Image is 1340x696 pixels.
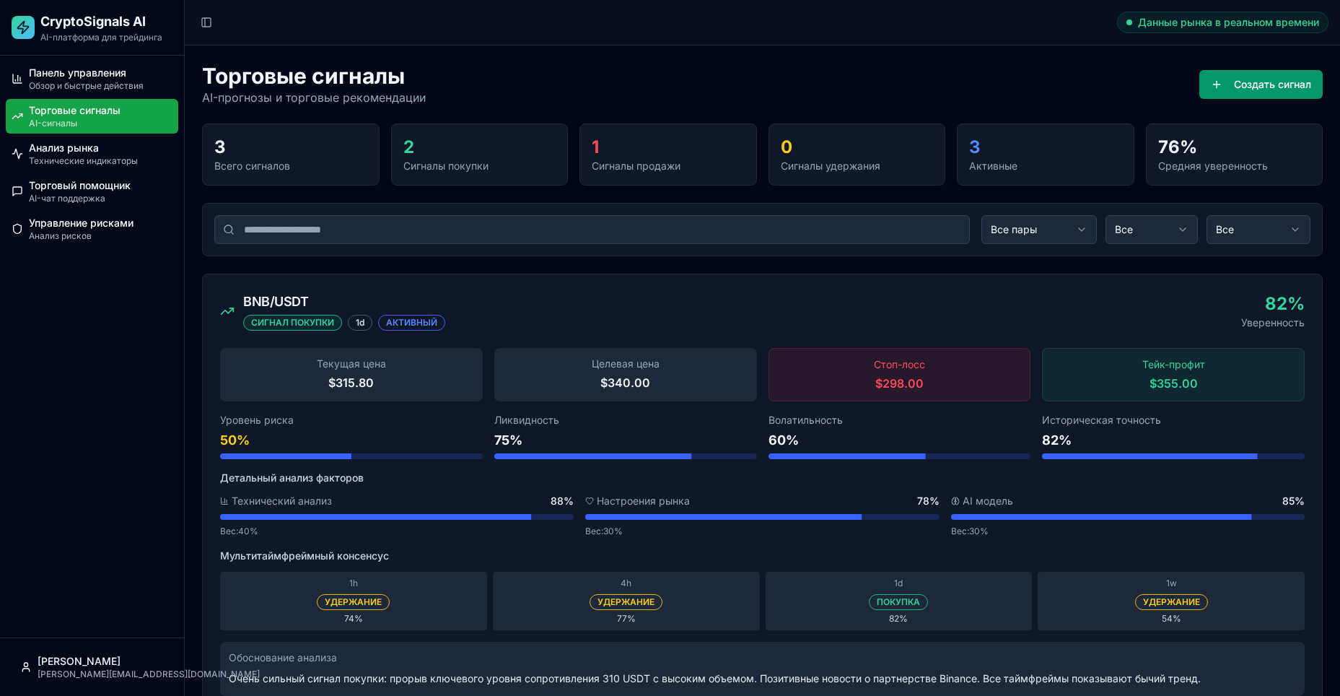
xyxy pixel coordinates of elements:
[585,526,939,537] div: Вес: 30 %
[503,357,748,371] div: Целевая цена
[969,136,1122,159] div: 3
[229,374,474,391] div: $315.80
[1282,494,1305,508] span: 85 %
[29,216,172,230] div: Управление рисками
[499,578,754,589] div: 4h
[29,155,172,167] div: Технические индикаторы
[6,212,178,246] a: Управление рискамиАнализ рисков
[29,178,172,193] div: Торговый помощник
[1043,578,1299,589] div: 1w
[29,66,172,80] div: Панель управления
[869,594,928,610] div: ПОКУПКА
[1199,70,1323,99] button: Создать сигнал
[503,374,748,391] div: $340.00
[771,613,1027,625] div: 82 %
[29,118,172,129] div: AI-сигналы
[220,430,483,451] div: 50 %
[226,613,481,625] div: 74 %
[1043,613,1299,625] div: 54 %
[229,671,1296,687] div: Очень сильный сигнал покупки: прорыв ключевого уровня сопротивления 310 USDT с высоким объемом. П...
[771,578,1027,589] div: 1d
[220,413,483,427] div: Уровень риска
[220,549,1305,563] div: Мультитаймфреймный консенсус
[494,430,757,451] div: 75 %
[778,375,1022,392] div: $298.00
[229,651,1296,665] div: Обоснование анализа
[29,141,172,155] div: Анализ рынка
[12,650,172,684] button: [PERSON_NAME][PERSON_NAME][EMAIL_ADDRESS][DOMAIN_NAME]
[590,594,662,610] div: УДЕРЖАНИЕ
[585,494,690,508] span: Настроения рынка
[378,315,445,331] div: АКТИВНЫЙ
[29,103,172,118] div: Торговые сигналы
[38,654,164,669] div: [PERSON_NAME]
[220,471,1305,485] div: Детальный анализ факторов
[1042,430,1305,451] div: 82 %
[1138,15,1319,30] span: Данные рынка в реальном времени
[40,12,162,32] h2: CryptoSignals AI
[220,494,332,508] span: Технический анализ
[1051,357,1295,372] div: Тейк-профит
[6,174,178,209] a: Торговый помощникAI-чат поддержка
[1051,375,1295,392] div: $355.00
[969,159,1122,173] div: Активные
[6,99,178,134] a: Торговые сигналыAI-сигналы
[781,136,934,159] div: 0
[917,494,940,508] span: 78 %
[1158,159,1311,173] div: Средняя уверенность
[29,80,172,92] div: Обзор и быстрые действия
[6,136,178,171] a: Анализ рынкаТехнические индикаторы
[226,578,481,589] div: 1h
[403,159,556,173] div: Сигналы покупки
[229,357,474,371] div: Текущая цена
[29,230,172,242] div: Анализ рисков
[214,159,367,173] div: Всего сигналов
[1158,136,1311,159] div: 76 %
[768,413,1031,427] div: Волатильность
[214,136,367,159] div: 3
[951,494,1013,508] span: AI модель
[29,193,172,204] div: AI-чат поддержка
[1241,316,1305,330] div: Уверенность
[202,63,426,89] h1: Торговые сигналы
[38,669,164,680] div: [PERSON_NAME][EMAIL_ADDRESS][DOMAIN_NAME]
[1241,292,1305,316] div: 82 %
[951,526,1305,537] div: Вес: 30 %
[220,526,574,537] div: Вес: 40 %
[202,89,426,106] p: AI-прогнозы и торговые рекомендации
[1135,594,1208,610] div: УДЕРЖАНИЕ
[403,136,556,159] div: 2
[592,159,745,173] div: Сигналы продажи
[768,430,1031,451] div: 60 %
[494,413,757,427] div: Ликвидность
[781,159,934,173] div: Сигналы удержания
[499,613,754,625] div: 77 %
[348,315,372,331] div: 1d
[1042,413,1305,427] div: Историческая точность
[317,594,390,610] div: УДЕРЖАНИЕ
[592,136,745,159] div: 1
[40,32,162,43] p: AI-платформа для трейдинга
[243,292,445,312] div: BNB/USDT
[551,494,574,508] span: 88 %
[6,61,178,96] a: Панель управленияОбзор и быстрые действия
[778,357,1022,372] div: Стоп-лосс
[243,315,342,331] div: СИГНАЛ ПОКУПКИ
